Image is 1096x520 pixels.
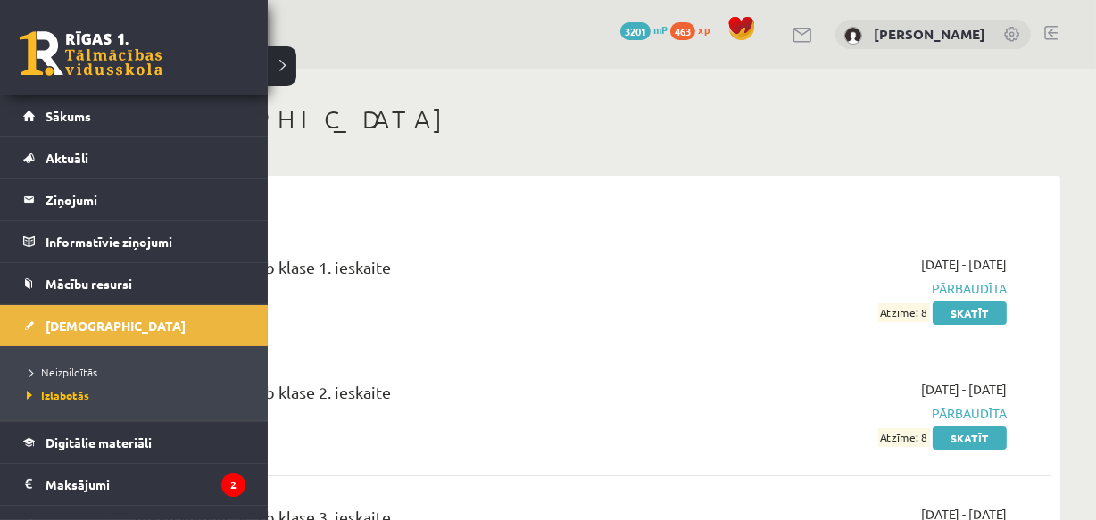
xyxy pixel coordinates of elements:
[134,255,707,288] div: Angļu valoda JK 9.b klase 1. ieskaite
[20,31,162,76] a: Rīgas 1. Tālmācības vidusskola
[23,137,245,178] a: Aktuāli
[46,434,152,450] span: Digitālie materiāli
[23,305,245,346] a: [DEMOGRAPHIC_DATA]
[46,150,88,166] span: Aktuāli
[878,303,930,322] span: Atzīme: 8
[921,380,1007,399] span: [DATE] - [DATE]
[653,22,668,37] span: mP
[23,464,245,505] a: Maksājumi2
[46,179,245,220] legend: Ziņojumi
[933,426,1007,450] a: Skatīt
[670,22,695,40] span: 463
[22,365,97,379] span: Neizpildītās
[46,318,186,334] span: [DEMOGRAPHIC_DATA]
[698,22,710,37] span: xp
[46,221,245,262] legend: Informatīvie ziņojumi
[734,404,1007,423] span: Pārbaudīta
[134,380,707,413] div: Angļu valoda JK 9.b klase 2. ieskaite
[921,255,1007,274] span: [DATE] - [DATE]
[23,95,245,136] a: Sākums
[46,108,91,124] span: Sākums
[46,464,245,505] legend: Maksājumi
[107,104,1060,135] h1: [DEMOGRAPHIC_DATA]
[734,279,1007,298] span: Pārbaudīta
[878,428,930,447] span: Atzīme: 8
[22,387,250,403] a: Izlabotās
[22,364,250,380] a: Neizpildītās
[23,179,245,220] a: Ziņojumi
[23,263,245,304] a: Mācību resursi
[23,221,245,262] a: Informatīvie ziņojumi
[221,473,245,497] i: 2
[844,27,862,45] img: Amanda Sirmule
[874,25,985,43] a: [PERSON_NAME]
[620,22,651,40] span: 3201
[22,388,89,402] span: Izlabotās
[46,276,132,292] span: Mācību resursi
[933,301,1007,325] a: Skatīt
[670,22,718,37] a: 463 xp
[23,422,245,463] a: Digitālie materiāli
[620,22,668,37] a: 3201 mP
